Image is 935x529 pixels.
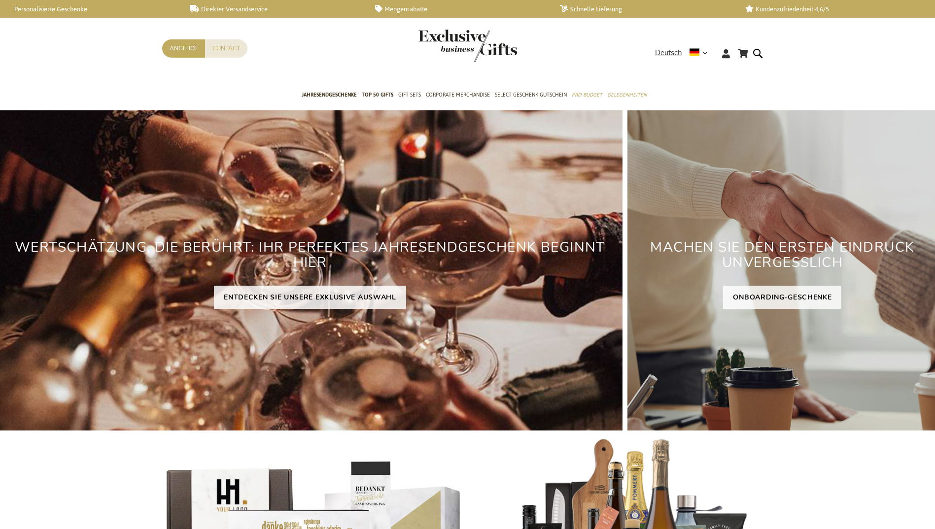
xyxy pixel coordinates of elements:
span: Gift Sets [398,90,421,100]
span: Select Geschenk Gutschein [495,90,567,100]
a: ENTDECKEN SIE UNSERE EXKLUSIVE AUSWAHL [214,286,406,309]
a: Mengenrabatte [375,5,544,13]
span: TOP 50 Gifts [362,90,393,100]
img: Exclusive Business gifts logo [418,30,517,62]
span: Pro Budget [572,90,602,100]
span: Jahresendgeschenke [302,90,357,100]
a: Kundenzufriedenheit 4,6/5 [745,5,914,13]
a: Personalisierte Geschenke [5,5,174,13]
span: Deutsch [655,47,682,59]
span: Corporate Merchandise [426,90,490,100]
span: Gelegenheiten [607,90,647,100]
div: Deutsch [655,47,714,59]
a: Schnelle Lieferung [560,5,729,13]
a: Direkter Versandservice [190,5,359,13]
a: Contact [205,39,247,58]
a: Angebot [162,39,205,58]
a: store logo [418,30,468,62]
a: ONBOARDING-GESCHENKE [723,286,841,309]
